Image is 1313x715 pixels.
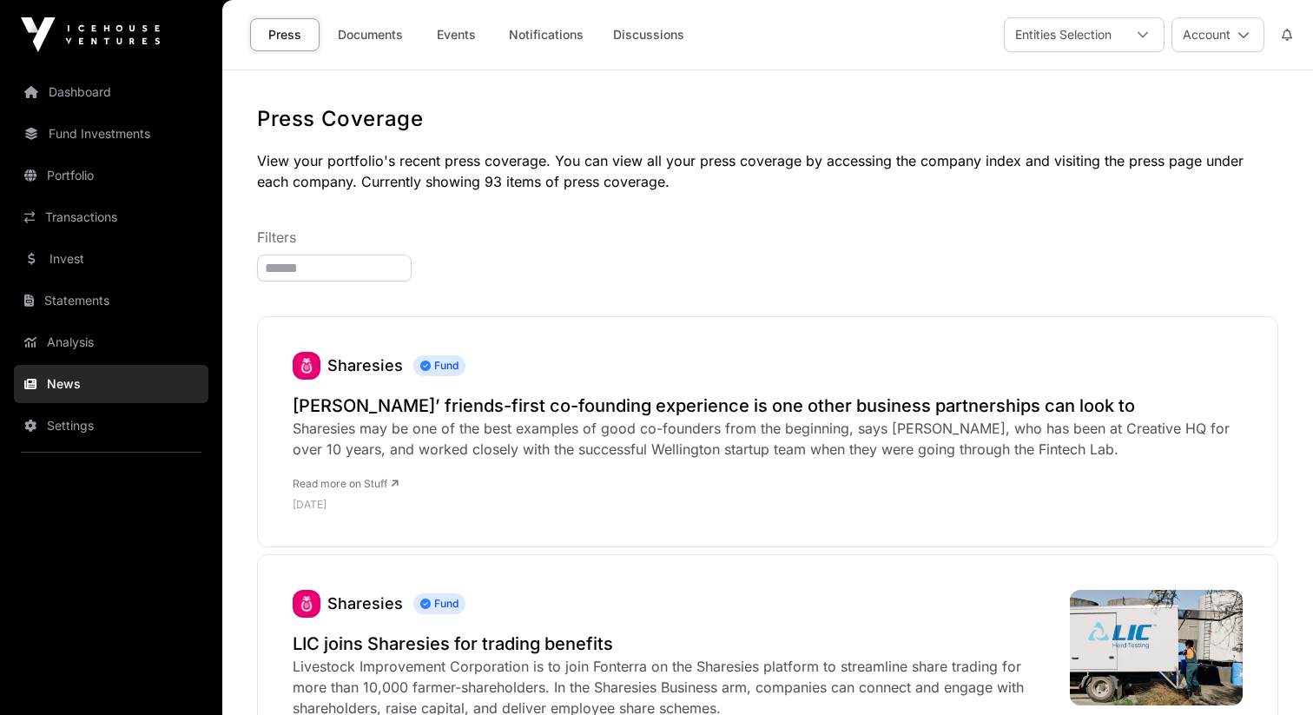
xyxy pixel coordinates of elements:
[421,18,491,51] a: Events
[14,323,208,361] a: Analysis
[293,352,320,380] a: Sharesies
[1226,632,1313,715] iframe: Chat Widget
[21,17,160,52] img: Icehouse Ventures Logo
[14,115,208,153] a: Fund Investments
[250,18,320,51] a: Press
[293,590,320,618] img: sharesies_logo.jpeg
[257,105,1278,133] h1: Press Coverage
[413,593,465,614] span: Fund
[1171,17,1264,52] button: Account
[293,418,1243,460] div: Sharesies may be one of the best examples of good co-founders from the beginning, says [PERSON_NA...
[293,590,320,618] a: Sharesies
[293,394,1243,418] a: [PERSON_NAME]’ friends-first co-founding experience is one other business partnerships can look to
[498,18,595,51] a: Notifications
[14,198,208,236] a: Transactions
[1005,18,1122,51] div: Entities Selection
[293,477,399,490] a: Read more on Stuff
[327,356,403,374] a: Sharesies
[14,240,208,278] a: Invest
[14,407,208,445] a: Settings
[257,227,1278,248] p: Filters
[327,18,414,51] a: Documents
[1070,590,1243,705] img: 484176776_1035568341937315_8710553082385032245_n-768x512.jpg
[413,355,465,376] span: Fund
[14,365,208,403] a: News
[293,632,1052,656] a: LIC joins Sharesies for trading benefits
[14,73,208,111] a: Dashboard
[293,498,1243,512] p: [DATE]
[293,352,320,380] img: sharesies_logo.jpeg
[14,156,208,195] a: Portfolio
[602,18,696,51] a: Discussions
[327,594,403,612] a: Sharesies
[14,281,208,320] a: Statements
[257,150,1278,192] p: View your portfolio's recent press coverage. You can view all your press coverage by accessing th...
